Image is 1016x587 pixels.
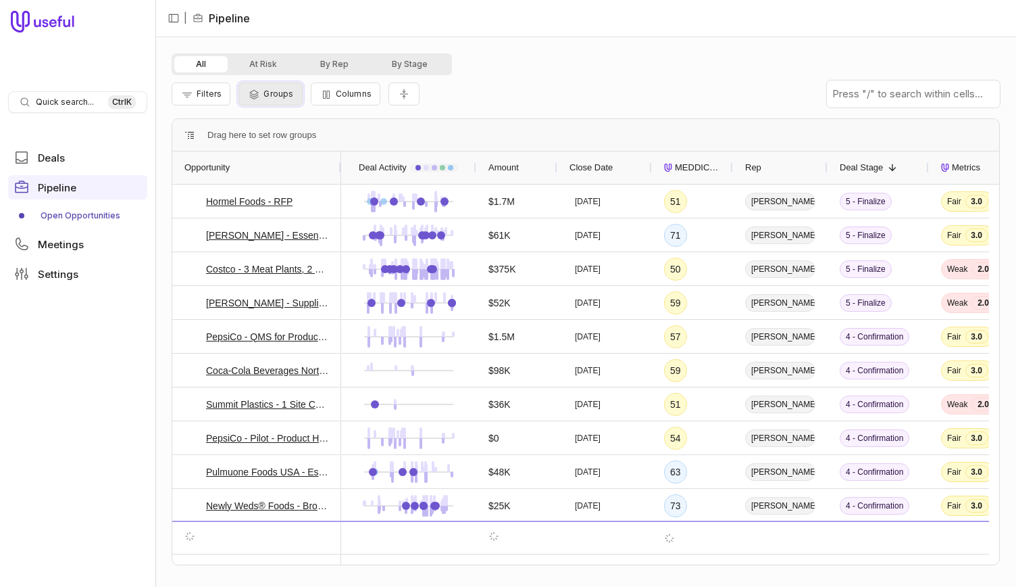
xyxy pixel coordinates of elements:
[745,193,815,210] span: [PERSON_NAME]
[965,499,988,513] span: 3.0
[965,229,988,242] span: 3.0
[675,160,721,176] span: MEDDICC Score
[971,398,994,411] span: 2.0
[947,399,967,410] span: Weak
[745,429,815,447] span: [PERSON_NAME]
[965,431,988,445] span: 3.0
[947,365,961,376] span: Fair
[664,151,721,184] div: MEDDICC Score
[840,463,909,481] span: 4 - Confirmation
[965,465,988,479] span: 3.0
[670,396,681,413] div: 51
[670,464,681,480] div: 63
[670,362,681,379] div: 59
[947,534,961,545] span: Fair
[8,262,147,286] a: Settings
[840,160,883,176] span: Deal Stage
[840,362,909,379] span: 4 - Confirmation
[840,497,909,515] span: 4 - Confirmation
[947,298,967,308] span: Weak
[311,83,380,105] button: Columns
[206,193,293,210] a: Hormel Foods - RFP
[670,261,681,277] div: 50
[206,261,329,277] a: Costco - 3 Meat Plants, 2 Packing Plants
[193,10,250,26] li: Pipeline
[174,56,228,72] button: All
[569,160,613,176] span: Close Date
[36,97,94,108] span: Quick search...
[488,498,511,514] div: $25K
[947,230,961,241] span: Fair
[206,227,329,243] a: [PERSON_NAME] - Essential (1->5 sites)
[840,260,892,278] span: 5 - Finalize
[575,500,601,511] time: [DATE]
[108,95,136,109] kbd: Ctrl K
[388,83,420,106] button: Collapse all rows
[488,430,499,446] div: $0
[575,399,601,410] time: [DATE]
[206,532,329,548] a: Ready Foods - Essentials (4 Sites), Supplier
[575,534,601,545] time: [DATE]
[947,500,961,511] span: Fair
[228,56,299,72] button: At Risk
[206,362,329,379] a: Coca-Cola Beverages Northeast, Inc - 2 plant 2025
[670,295,681,311] div: 59
[670,498,681,514] div: 73
[745,227,815,244] span: [PERSON_NAME]
[965,533,988,546] span: 3.0
[206,464,329,480] a: Pulmuone Foods USA - Essential (1 Site)
[359,160,407,176] span: Deal Activity
[840,429,909,447] span: 4 - Confirmation
[207,127,316,143] span: Drag here to set row groups
[488,362,511,379] div: $98K
[745,160,761,176] span: Rep
[8,205,147,227] a: Open Opportunities
[840,227,892,244] span: 5 - Finalize
[8,175,147,199] a: Pipeline
[8,205,147,227] div: Pipeline submenu
[38,183,76,193] span: Pipeline
[745,294,815,312] span: [PERSON_NAME]
[965,364,988,377] span: 3.0
[336,89,372,99] span: Columns
[206,498,329,514] a: Newly Weds® Foods - Broadview Facility Essential
[745,531,815,548] span: [PERSON_NAME]
[172,83,230,105] button: Filter Pipeline
[575,433,601,444] time: [DATE]
[745,497,815,515] span: [PERSON_NAME]
[263,89,293,99] span: Groups
[952,160,980,176] span: Metrics
[206,430,329,446] a: PepsiCo - Pilot - Product Hold
[947,433,961,444] span: Fair
[370,56,449,72] button: By Stage
[745,328,815,346] span: [PERSON_NAME]
[299,56,370,72] button: By Rep
[575,196,601,207] time: [DATE]
[206,295,329,311] a: [PERSON_NAME] - Supplier + Essentials
[670,430,681,446] div: 54
[575,331,601,342] time: [DATE]
[670,193,681,210] div: 51
[670,532,681,548] div: 60
[670,227,681,243] div: 71
[488,464,511,480] div: $48K
[488,193,515,210] div: $1.7M
[575,365,601,376] time: [DATE]
[488,261,515,277] div: $375K
[575,264,601,275] time: [DATE]
[207,127,316,143] div: Row Groups
[575,298,601,308] time: [DATE]
[206,329,329,345] a: PepsiCo - QMS for Product Hold and CAPA - $2.2M
[840,193,892,210] span: 5 - Finalize
[745,463,815,481] span: [PERSON_NAME]
[488,396,511,413] div: $36K
[38,153,65,163] span: Deals
[488,160,519,176] span: Amount
[575,467,601,477] time: [DATE]
[8,232,147,256] a: Meetings
[840,531,909,548] span: 4 - Confirmation
[488,295,511,311] div: $52K
[745,396,815,413] span: [PERSON_NAME]
[38,239,84,250] span: Meetings
[488,227,511,243] div: $61K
